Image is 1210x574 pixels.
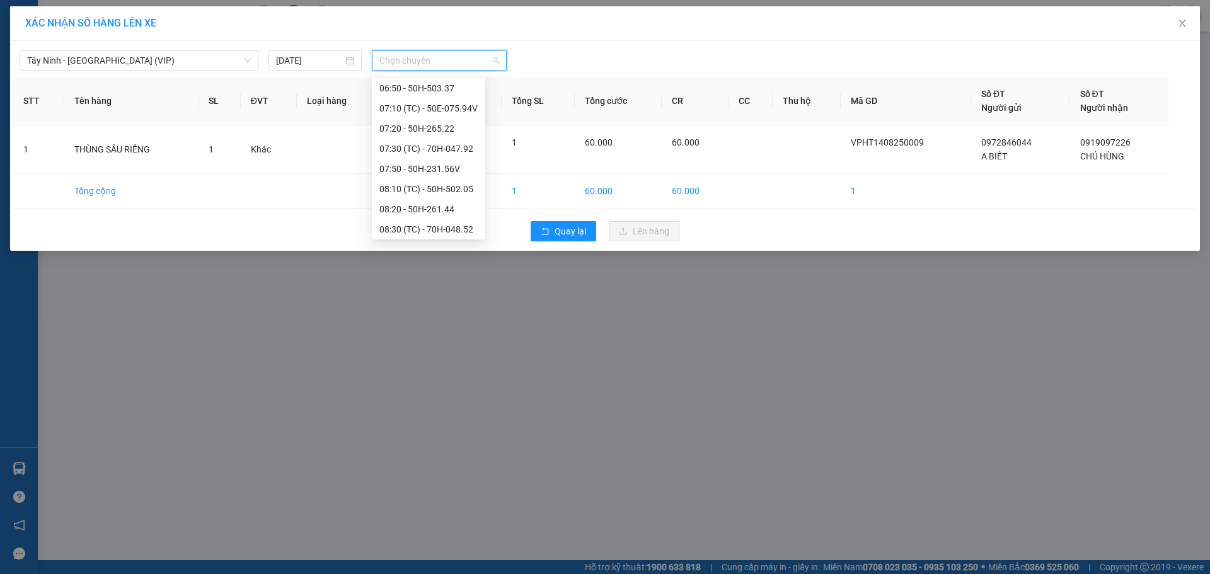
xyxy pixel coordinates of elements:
button: rollbackQuay lại [531,221,596,241]
span: 60.000 [585,137,613,147]
span: A BIẾT [981,151,1007,161]
th: CC [729,77,773,125]
span: XÁC NHẬN SỐ HÀNG LÊN XE [25,17,156,29]
span: close [1177,18,1187,28]
td: 1 [13,125,64,174]
span: CHÚ HÙNG [1080,151,1124,161]
span: 60.000 [672,137,700,147]
button: uploadLên hàng [609,221,679,241]
div: 06:50 - 50H-503.37 [379,81,478,95]
div: 08:20 - 50H-261.44 [379,202,478,216]
span: Số ĐT [1080,89,1104,99]
div: 08:10 (TC) - 50H-502.05 [379,182,478,196]
td: THÙNG SẦU RIÊNG [64,125,199,174]
span: Tây Ninh - Sài Gòn (VIP) [27,51,251,70]
div: 07:20 - 50H-265.22 [379,122,478,135]
div: 07:50 - 50H-231.56V [379,162,478,176]
th: Mã GD [841,77,971,125]
span: VPHT1408250009 [851,137,924,147]
span: rollback [541,227,550,237]
input: 14/08/2025 [276,54,343,67]
td: 60.000 [575,174,662,209]
th: Loại hàng [297,77,381,125]
span: Số ĐT [981,89,1005,99]
div: 07:30 (TC) - 70H-047.92 [379,142,478,156]
th: STT [13,77,64,125]
th: Tổng SL [502,77,575,125]
th: Tổng cước [575,77,662,125]
th: ĐVT [241,77,297,125]
td: 1 [841,174,971,209]
span: 0972846044 [981,137,1032,147]
span: 1 [512,137,517,147]
td: Khác [241,125,297,174]
div: 07:10 (TC) - 50E-075.94V [379,101,478,115]
span: 1 [209,144,214,154]
th: CR [662,77,729,125]
th: Tên hàng [64,77,199,125]
span: Người gửi [981,103,1022,113]
span: Chọn chuyến [379,51,499,70]
span: Quay lại [555,224,586,238]
button: Close [1165,6,1200,42]
th: SL [199,77,241,125]
td: 1 [502,174,575,209]
span: 0919097226 [1080,137,1131,147]
td: 60.000 [662,174,729,209]
th: Thu hộ [773,77,841,125]
td: Tổng cộng [64,174,199,209]
span: Người nhận [1080,103,1128,113]
div: 08:30 (TC) - 70H-048.52 [379,222,478,236]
